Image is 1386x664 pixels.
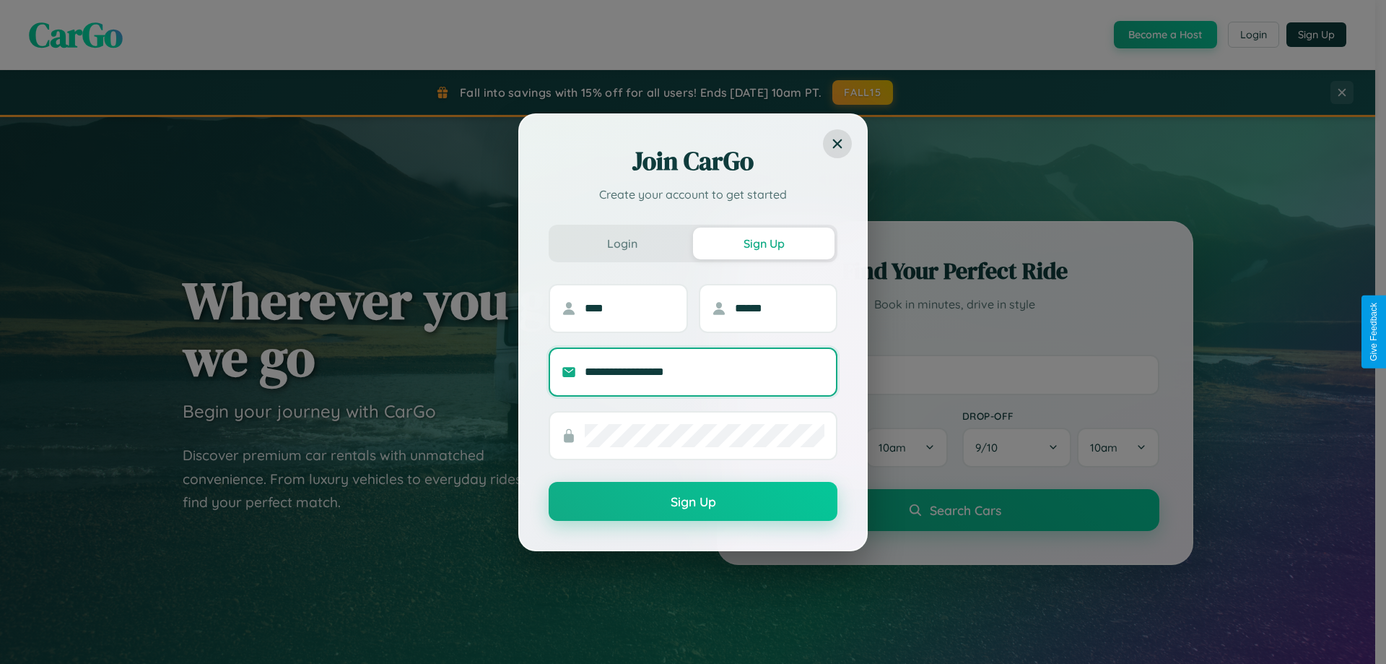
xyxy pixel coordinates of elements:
h2: Join CarGo [549,144,837,178]
button: Sign Up [693,228,834,259]
p: Create your account to get started [549,186,837,203]
div: Give Feedback [1369,303,1379,361]
button: Sign Up [549,482,837,521]
button: Login [552,228,693,259]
